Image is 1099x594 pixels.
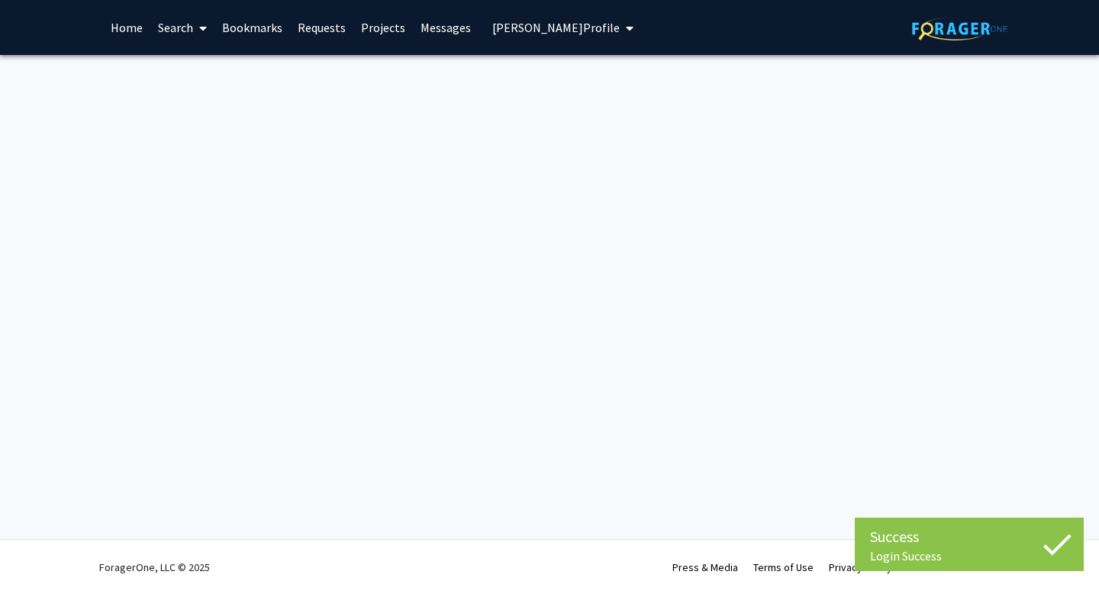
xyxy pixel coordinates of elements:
[492,20,620,35] span: [PERSON_NAME] Profile
[103,1,150,54] a: Home
[99,541,210,594] div: ForagerOne, LLC © 2025
[672,560,738,574] a: Press & Media
[753,560,814,574] a: Terms of Use
[870,548,1068,563] div: Login Success
[353,1,413,54] a: Projects
[829,560,892,574] a: Privacy Policy
[150,1,214,54] a: Search
[912,17,1007,40] img: ForagerOne Logo
[290,1,353,54] a: Requests
[214,1,290,54] a: Bookmarks
[870,525,1068,548] div: Success
[413,1,479,54] a: Messages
